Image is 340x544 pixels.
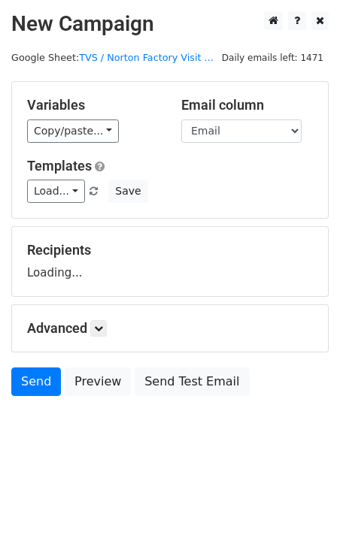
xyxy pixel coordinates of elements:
button: Save [108,180,147,203]
a: Preview [65,367,131,396]
h5: Recipients [27,242,313,258]
div: Loading... [27,242,313,281]
a: Load... [27,180,85,203]
h5: Variables [27,97,159,113]
span: Daily emails left: 1471 [217,50,329,66]
h5: Advanced [27,320,313,337]
a: Send Test Email [135,367,249,396]
h2: New Campaign [11,11,329,37]
a: TVS / Norton Factory Visit ... [79,52,214,63]
a: Daily emails left: 1471 [217,52,329,63]
a: Templates [27,158,92,174]
a: Copy/paste... [27,119,119,143]
h5: Email column [181,97,313,113]
small: Google Sheet: [11,52,214,63]
a: Send [11,367,61,396]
